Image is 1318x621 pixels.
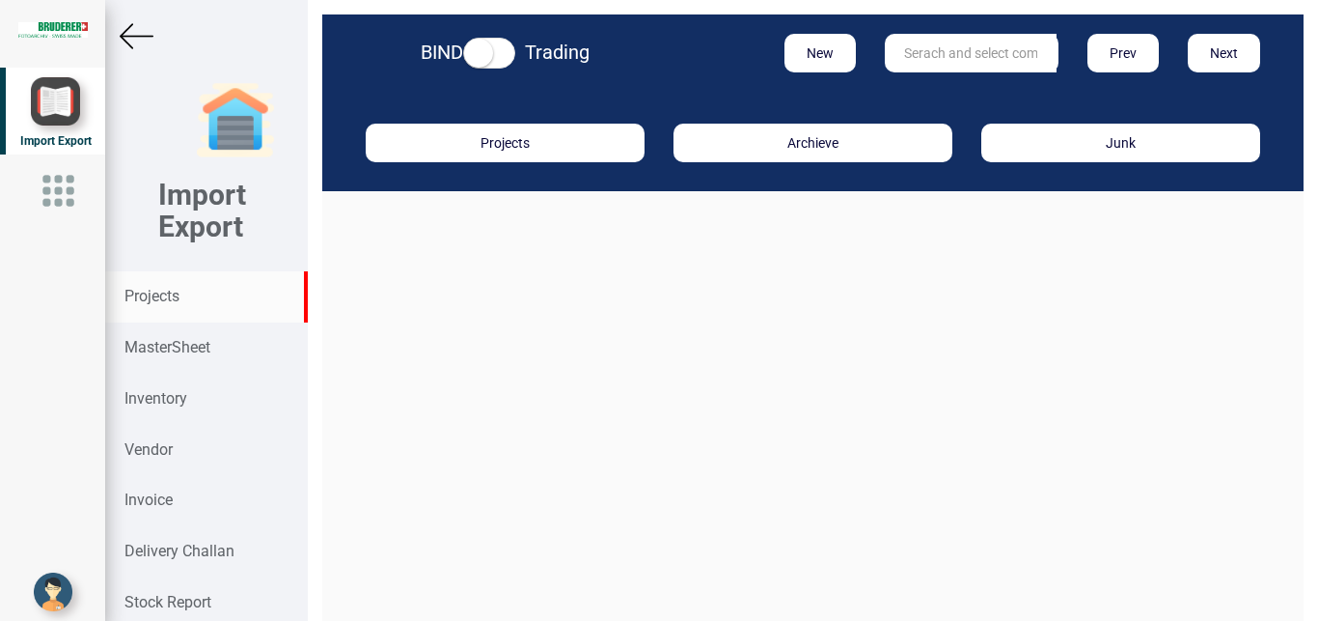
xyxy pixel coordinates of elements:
[784,34,857,72] button: New
[124,593,211,611] strong: Stock Report
[421,41,463,64] strong: BIND
[158,178,246,243] b: Import Export
[124,440,173,459] strong: Vendor
[885,34,1057,72] input: Serach and select comm_nr
[124,287,179,305] strong: Projects
[1087,34,1160,72] button: Prev
[366,124,645,162] button: Projects
[981,124,1260,162] button: Junk
[1188,34,1260,72] button: Next
[124,542,234,560] strong: Delivery Challan
[197,82,274,159] img: garage-closed.png
[124,338,210,356] strong: MasterSheet
[124,491,173,509] strong: Invoice
[673,124,952,162] button: Archieve
[20,134,92,148] span: Import Export
[124,389,187,408] strong: Inventory
[525,41,590,64] strong: Trading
